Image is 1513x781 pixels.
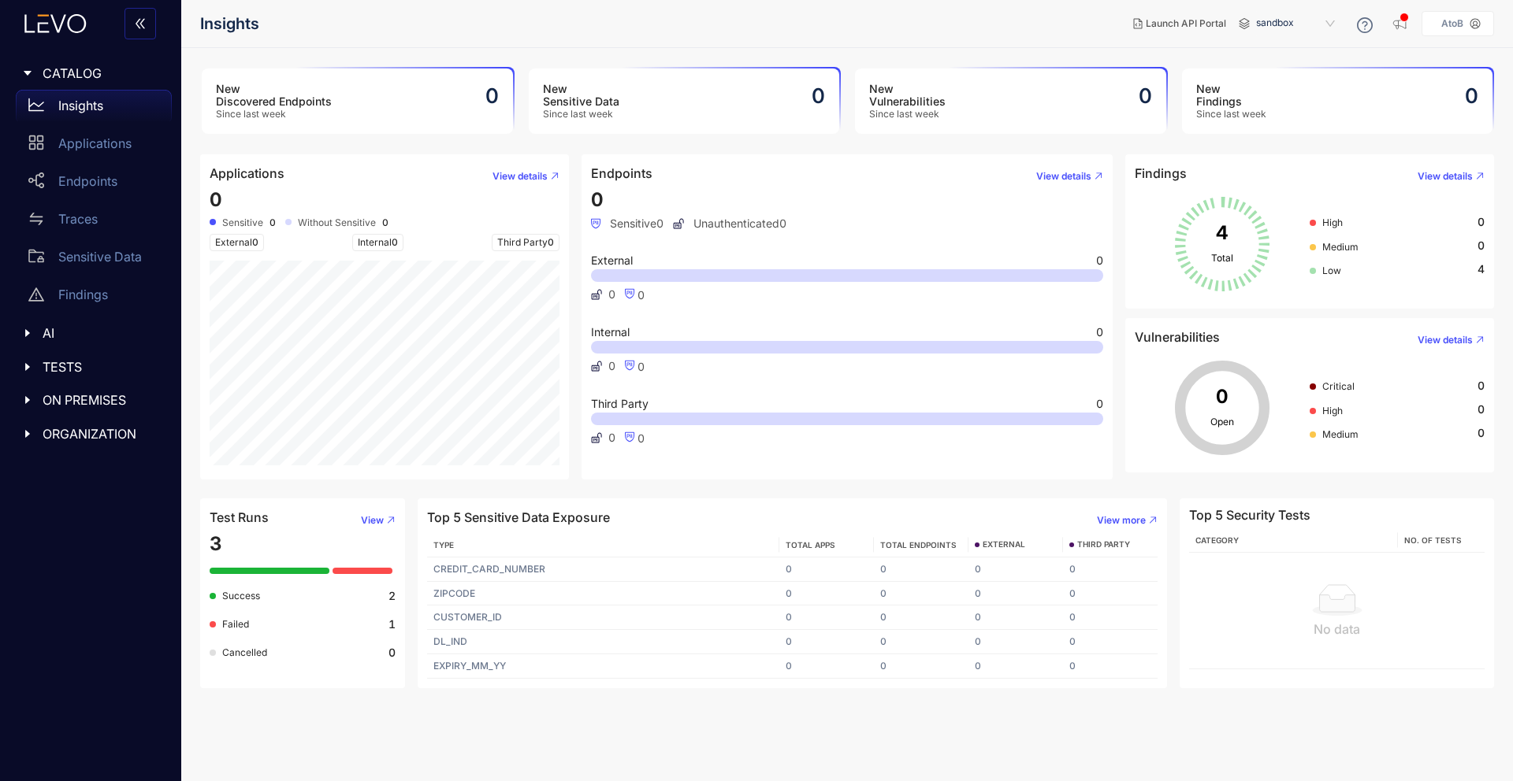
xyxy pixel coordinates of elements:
span: Unauthenticated 0 [673,217,786,230]
td: 0 [779,630,874,654]
h3: New Findings [1196,83,1266,108]
span: Success [222,590,260,601]
td: 0 [968,605,1063,630]
td: 0 [1063,582,1158,606]
span: Internal [591,327,630,338]
span: View details [1418,171,1473,182]
span: sandbox [1256,11,1338,36]
a: Insights [16,90,172,128]
td: 0 [1063,654,1158,679]
p: Endpoints [58,174,117,188]
h2: 0 [485,84,499,108]
h2: 0 [1139,84,1152,108]
td: CUSTOMER_ID [427,605,779,630]
span: Medium [1322,428,1359,440]
span: 0 [638,288,645,302]
span: 0 [1096,255,1103,266]
td: 0 [779,605,874,630]
button: View details [480,164,559,189]
h4: Findings [1135,166,1187,180]
span: TOTAL ENDPOINTS [880,540,957,550]
span: TYPE [433,540,454,550]
button: View [348,508,396,533]
span: 0 [1478,216,1485,228]
span: warning [28,287,44,302]
span: High [1322,405,1343,416]
h2: 0 [812,84,825,108]
span: caret-right [22,394,33,405]
div: AI [9,316,172,350]
td: 0 [874,654,968,679]
p: Sensitive Data [58,250,142,264]
span: Since last week [869,109,946,120]
span: Category [1195,535,1239,545]
span: 0 [1478,403,1485,416]
span: Internal [352,234,403,251]
td: 0 [779,582,874,606]
p: Findings [58,287,108,302]
td: 0 [1063,605,1158,630]
span: High [1322,217,1343,228]
span: AI [43,326,159,340]
span: caret-right [22,68,33,79]
p: Insights [58,98,103,113]
button: View more [1084,508,1158,533]
span: External [591,255,633,266]
p: Applications [58,136,132,150]
span: Third Party [492,234,559,251]
span: caret-right [22,428,33,439]
td: CREDIT_CARD_NUMBER [427,557,779,582]
span: 0 [392,236,398,248]
span: CATALOG [43,66,159,80]
span: EXTERNAL [983,540,1025,550]
td: ZIPCODE [427,582,779,606]
span: caret-right [22,361,33,372]
button: View details [1405,164,1485,189]
span: Third Party [591,398,649,409]
span: 0 [638,360,645,373]
p: Traces [58,212,98,226]
td: 0 [779,654,874,679]
span: 0 [1096,327,1103,338]
span: Since last week [1196,109,1266,120]
a: Endpoints [16,165,172,203]
span: View [361,515,384,526]
span: View details [1418,335,1473,346]
span: Without Sensitive [298,217,376,228]
span: Low [1322,265,1341,276]
h4: Vulnerabilities [1135,330,1220,344]
span: No. of Tests [1404,535,1462,545]
h4: Top 5 Security Tests [1189,508,1310,522]
td: 0 [968,557,1063,582]
span: double-left [134,17,147,31]
span: 0 [608,431,615,444]
td: 0 [968,630,1063,654]
div: ORGANIZATION [9,417,172,450]
h2: 0 [1465,84,1478,108]
span: View more [1097,515,1146,526]
h3: New Discovered Endpoints [216,83,332,108]
h3: New Vulnerabilities [869,83,946,108]
td: 0 [968,582,1063,606]
b: 1 [388,618,396,631]
h4: Endpoints [591,166,652,180]
span: 0 [1096,398,1103,409]
span: swap [28,211,44,227]
button: Launch API Portal [1121,11,1239,36]
span: View details [1036,171,1091,182]
div: No data [1195,622,1478,636]
h4: Test Runs [210,510,269,524]
b: 0 [270,217,276,228]
p: AtoB [1441,18,1463,29]
button: View details [1024,164,1103,189]
span: Critical [1322,380,1355,392]
span: View details [493,171,548,182]
a: Traces [16,203,172,241]
span: THIRD PARTY [1077,540,1130,550]
span: ORGANIZATION [43,427,159,441]
td: 0 [1063,557,1158,582]
button: double-left [125,8,156,39]
td: 0 [874,605,968,630]
span: 0 [608,360,615,372]
div: ON PREMISES [9,383,172,416]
